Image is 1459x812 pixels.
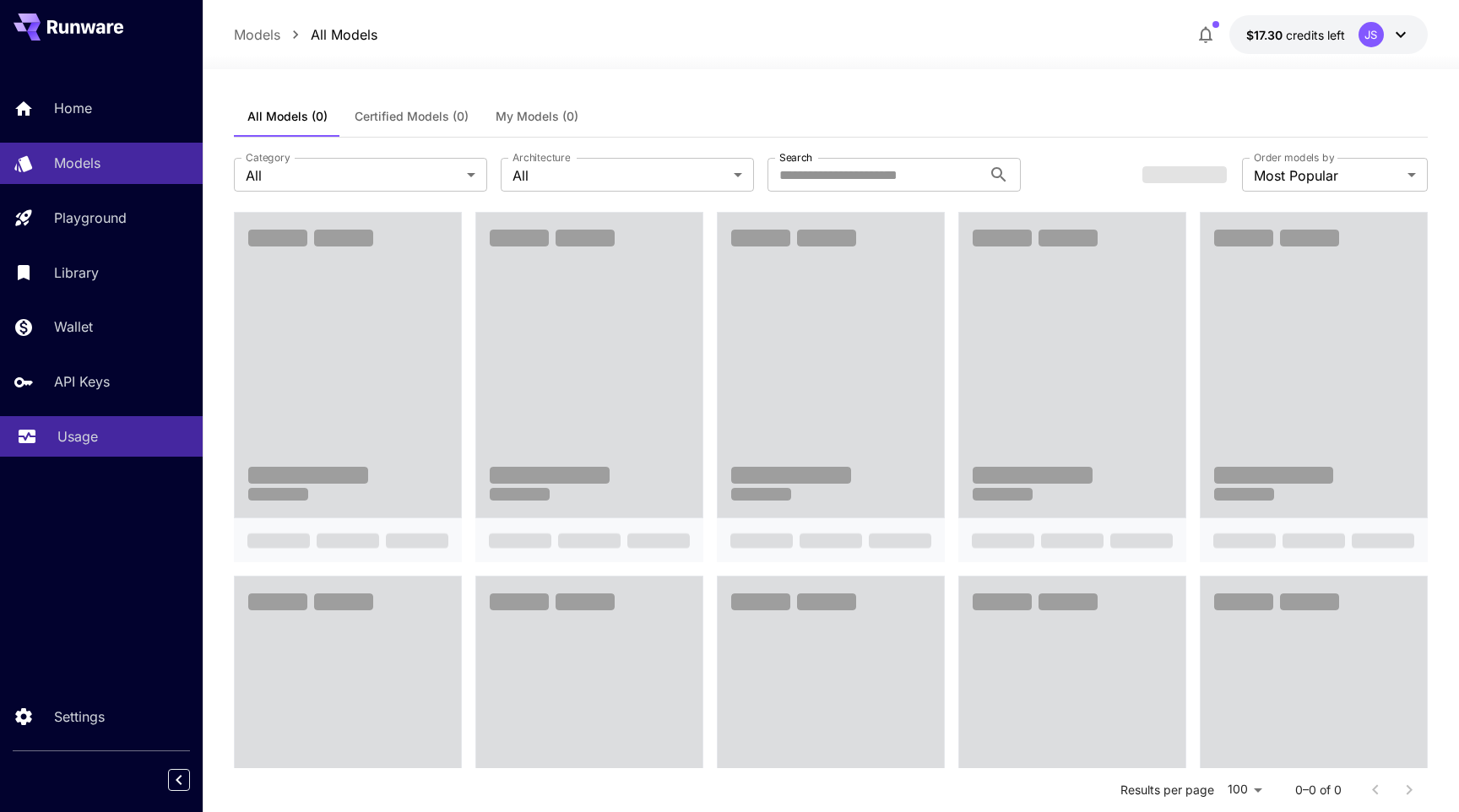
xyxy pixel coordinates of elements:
span: Most Popular [1254,165,1401,186]
a: Models [234,24,280,45]
span: All [513,165,727,186]
nav: breadcrumb [234,24,377,45]
div: Collapse sidebar [181,765,203,795]
button: $17.30342JS [1229,15,1428,54]
label: Search [779,150,812,165]
p: Results per page [1120,782,1214,798]
label: Architecture [513,150,570,165]
p: Usage [57,426,98,447]
a: All Models [311,24,377,45]
span: credits left [1286,28,1345,42]
span: My Models (0) [496,109,578,124]
div: JS [1359,22,1384,47]
button: Collapse sidebar [168,769,190,791]
p: Home [54,98,92,118]
p: API Keys [54,371,110,392]
span: All Models (0) [247,109,328,124]
label: Category [246,150,290,165]
div: $17.30342 [1246,26,1345,44]
span: All [246,165,460,186]
p: Wallet [54,317,93,337]
span: $17.30 [1246,28,1286,42]
p: Settings [54,706,105,727]
label: Order models by [1254,150,1334,165]
p: Models [54,153,100,173]
span: Certified Models (0) [355,109,469,124]
p: Library [54,263,99,283]
p: 0–0 of 0 [1295,782,1342,798]
div: 100 [1221,777,1268,802]
p: Playground [54,208,127,228]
